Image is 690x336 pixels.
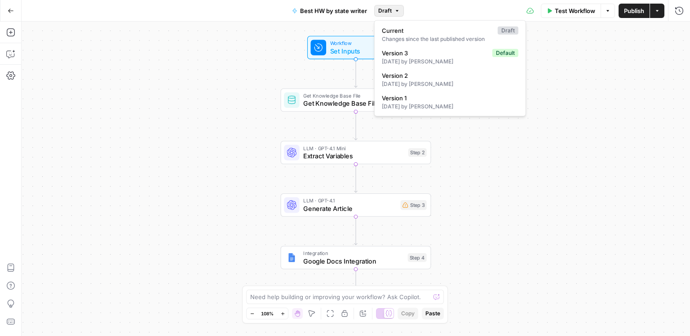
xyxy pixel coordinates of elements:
[555,6,595,15] span: Test Workflow
[400,200,426,210] div: Step 3
[303,99,405,108] span: Get Knowledge Base File
[408,148,427,157] div: Step 2
[354,112,357,140] g: Edge from step_1 to step_2
[354,269,357,297] g: Edge from step_4 to end
[303,256,404,266] span: Google Docs Integration
[624,6,644,15] span: Publish
[354,59,357,87] g: Edge from start to step_1
[303,144,404,152] span: LLM · GPT-4.1 Mini
[382,49,489,58] span: Version 3
[382,58,518,66] div: [DATE] by [PERSON_NAME]
[492,49,518,57] div: Default
[280,193,431,217] div: LLM · GPT-4.1Generate ArticleStep 3
[261,310,274,317] span: 108%
[330,46,378,56] span: Set Inputs
[382,103,518,111] div: [DATE] by [PERSON_NAME]
[425,309,440,318] span: Paste
[303,151,404,161] span: Extract Variables
[374,20,526,116] div: Draft
[280,141,431,164] div: LLM · GPT-4.1 MiniExtract VariablesStep 2
[303,197,396,204] span: LLM · GPT-4.1
[619,4,650,18] button: Publish
[287,253,297,263] img: Instagram%20post%20-%201%201.png
[303,92,405,99] span: Get Knowledge Base File
[280,246,431,269] div: IntegrationGoogle Docs IntegrationStep 4
[382,26,494,35] span: Current
[422,308,444,319] button: Paste
[280,36,431,59] div: WorkflowSet InputsInputs
[303,204,396,214] span: Generate Article
[398,308,418,319] button: Copy
[354,216,357,245] g: Edge from step_3 to step_4
[378,7,392,15] span: Draft
[401,309,415,318] span: Copy
[330,39,378,47] span: Workflow
[382,71,515,80] span: Version 2
[374,5,404,17] button: Draft
[382,35,518,43] div: Changes since the last published version
[408,253,427,262] div: Step 4
[382,94,515,103] span: Version 1
[354,164,357,193] g: Edge from step_2 to step_3
[287,4,372,18] button: Best HW by state writer
[382,80,518,88] div: [DATE] by [PERSON_NAME]
[280,88,431,112] div: Get Knowledge Base FileGet Knowledge Base FileStep 1
[541,4,601,18] button: Test Workflow
[498,27,518,35] div: Draft
[303,249,404,257] span: Integration
[300,6,367,15] span: Best HW by state writer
